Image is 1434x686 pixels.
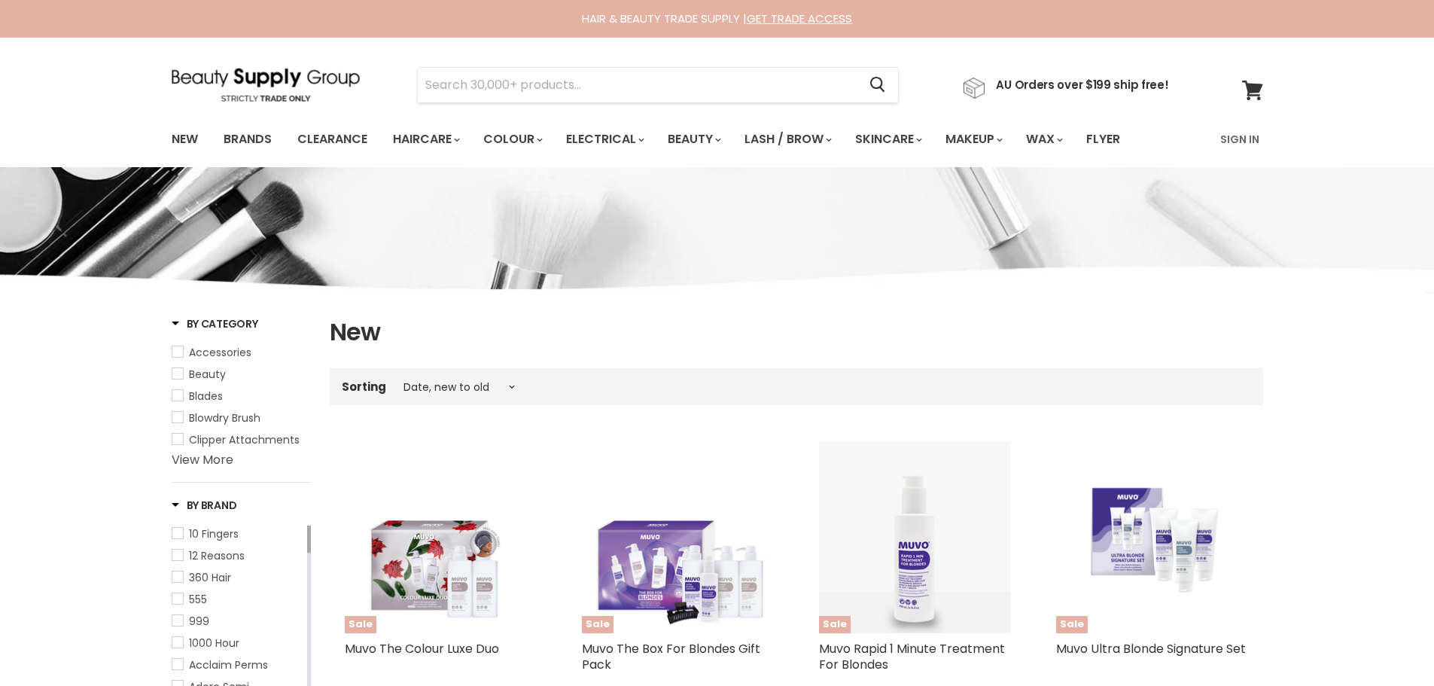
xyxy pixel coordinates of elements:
a: Muvo Rapid 1 Minute Treatment For Blondes [819,640,1005,673]
span: 360 Hair [189,570,231,585]
a: New [160,123,209,155]
span: Sale [582,616,613,633]
a: Lash / Brow [733,123,841,155]
form: Product [417,67,899,103]
a: 360 Hair [172,569,304,586]
img: Muvo Ultra Blonde Signature Set [1056,469,1248,606]
a: 12 Reasons [172,547,304,564]
a: View More [172,451,233,468]
a: Haircare [382,123,469,155]
a: Electrical [555,123,653,155]
input: Search [418,68,858,102]
span: Sale [819,616,851,633]
span: Accessories [189,345,251,360]
a: Muvo The Colour Luxe Duo [345,640,499,657]
a: Beauty [172,366,311,383]
a: Clearance [286,123,379,155]
a: 999 [172,613,304,630]
span: Acclaim Perms [189,657,268,672]
a: Muvo Ultra Blonde Signature Set [1056,640,1246,657]
a: Wax [1015,123,1072,155]
span: Sale [1056,616,1088,633]
h3: By Category [172,316,258,331]
a: Beauty [656,123,730,155]
a: Brands [212,123,283,155]
a: Muvo The Box For Blondes Gift Pack Sale [582,441,774,633]
a: Acclaim Perms [172,657,304,673]
img: Muvo Rapid 1 Minute Treatment For Blondes [819,441,1011,633]
a: 555 [172,591,304,608]
a: Muvo Ultra Blonde Signature Set Sale [1056,441,1248,633]
span: 555 [189,592,207,607]
span: 999 [189,614,209,629]
a: Skincare [844,123,931,155]
span: Beauty [189,367,226,382]
nav: Main [153,117,1282,161]
button: Search [858,68,898,102]
span: 1000 Hour [189,636,239,651]
label: Sorting [342,380,386,393]
a: Accessories [172,344,311,361]
a: Blades [172,388,311,404]
a: 1000 Hour [172,635,304,651]
a: Clipper Attachments [172,431,311,448]
span: 12 Reasons [189,548,245,563]
span: Clipper Attachments [189,432,300,447]
a: Colour [472,123,552,155]
h1: New [330,316,1263,348]
a: GET TRADE ACCESS [747,11,852,26]
ul: Main menu [160,117,1171,161]
a: 10 Fingers [172,526,304,542]
a: Sign In [1211,123,1268,155]
a: Muvo The Colour Luxe Duo Sale [345,441,537,633]
span: 10 Fingers [189,526,239,541]
a: Muvo Rapid 1 Minute Treatment For Blondes Sale [819,441,1011,633]
div: HAIR & BEAUTY TRADE SUPPLY | [153,11,1282,26]
a: Blowdry Brush [172,410,311,426]
a: Makeup [934,123,1012,155]
span: Sale [345,616,376,633]
a: Muvo The Box For Blondes Gift Pack [582,640,760,673]
h3: By Brand [172,498,237,513]
a: Flyer [1075,123,1131,155]
span: Blades [189,389,223,404]
span: Blowdry Brush [189,410,260,425]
